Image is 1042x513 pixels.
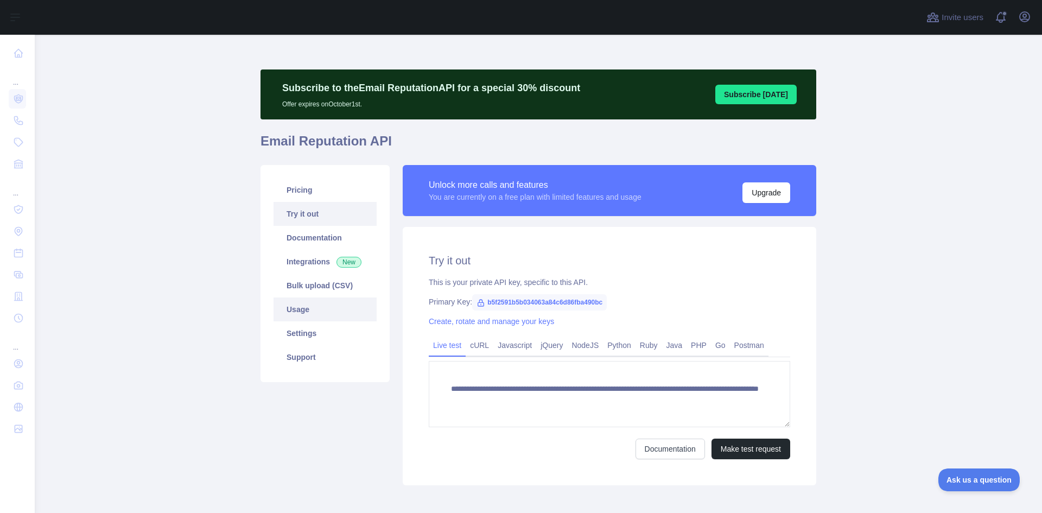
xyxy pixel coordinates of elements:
div: ... [9,65,26,87]
a: Python [603,337,636,354]
button: Invite users [924,9,986,26]
a: Documentation [636,439,705,459]
div: Unlock more calls and features [429,179,641,192]
div: ... [9,176,26,198]
h1: Email Reputation API [260,132,816,159]
div: You are currently on a free plan with limited features and usage [429,192,641,202]
a: Try it out [274,202,377,226]
a: jQuery [536,337,567,354]
span: b5f2591b5b034063a84c6d86fba490bc [472,294,607,311]
div: Primary Key: [429,296,790,307]
a: Go [711,337,730,354]
a: Usage [274,297,377,321]
a: Bulk upload (CSV) [274,274,377,297]
span: New [336,257,361,268]
iframe: Toggle Customer Support [938,468,1020,491]
a: Javascript [493,337,536,354]
a: Documentation [274,226,377,250]
a: Live test [429,337,466,354]
span: Invite users [942,11,983,24]
a: Java [662,337,687,354]
a: Pricing [274,178,377,202]
h2: Try it out [429,253,790,268]
a: Ruby [636,337,662,354]
a: Support [274,345,377,369]
a: Settings [274,321,377,345]
button: Upgrade [742,182,790,203]
a: PHP [687,337,711,354]
p: Subscribe to the Email Reputation API for a special 30 % discount [282,80,580,96]
div: ... [9,330,26,352]
a: Postman [730,337,768,354]
a: cURL [466,337,493,354]
a: Create, rotate and manage your keys [429,317,554,326]
div: This is your private API key, specific to this API. [429,277,790,288]
a: NodeJS [567,337,603,354]
button: Make test request [711,439,790,459]
button: Subscribe [DATE] [715,85,797,104]
a: Integrations New [274,250,377,274]
p: Offer expires on October 1st. [282,96,580,109]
